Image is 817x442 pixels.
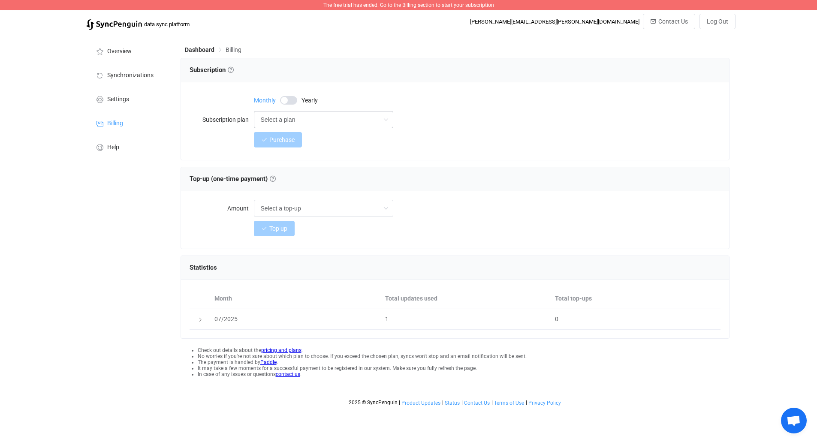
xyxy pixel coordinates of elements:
div: 0 [551,314,721,324]
span: Monthly [254,97,276,103]
a: Contact Us [464,400,490,406]
div: Month [210,294,381,304]
div: 1 [381,314,551,324]
span: Yearly [301,97,318,103]
span: Overview [107,48,132,55]
span: Help [107,144,119,151]
div: [PERSON_NAME][EMAIL_ADDRESS][PERSON_NAME][DOMAIN_NAME] [470,18,639,25]
button: Purchase [254,132,302,147]
li: Check out details about the . [198,347,730,353]
span: Log Out [707,18,728,25]
span: | [442,400,443,406]
a: Open chat [781,408,807,433]
span: Billing [226,46,241,53]
span: Contact Us [464,400,490,406]
span: | [461,400,463,406]
span: Purchase [269,136,295,143]
span: Terms of Use [494,400,524,406]
button: Log Out [699,14,736,29]
img: syncpenguin.svg [86,19,142,30]
span: Billing [107,120,123,127]
button: Contact Us [643,14,695,29]
label: Amount [190,200,254,217]
a: |data sync platform [86,18,190,30]
li: It may take a few moments for a successful payment to be registered in our system. Make sure you ... [198,365,730,371]
span: | [399,400,400,406]
span: | [526,400,527,406]
span: Dashboard [185,46,214,53]
span: The free trial has ended. Go to the Billing section to start your subscription [323,2,494,8]
div: 07/2025 [210,314,381,324]
div: Total updates used [381,294,551,304]
div: Total top-ups [551,294,721,304]
span: data sync platform [144,21,190,27]
span: Top up [269,225,287,232]
a: Help [86,135,172,159]
a: pricing and plans [261,347,301,353]
a: Status [444,400,460,406]
li: No worries if you're not sure about which plan to choose. If you exceed the chosen plan, syncs wo... [198,353,730,359]
span: Product Updates [401,400,440,406]
span: Status [445,400,460,406]
input: Select a top-up [254,200,393,217]
button: Top up [254,221,295,236]
li: The payment is handled by . [198,359,730,365]
span: Subscription [190,66,234,74]
span: Settings [107,96,129,103]
a: Privacy Policy [528,400,561,406]
a: Paddle [260,359,277,365]
label: Subscription plan [190,111,254,128]
div: Breadcrumb [185,47,241,53]
a: contact us [276,371,300,377]
span: | [142,18,144,30]
a: Billing [86,111,172,135]
a: Overview [86,39,172,63]
a: Synchronizations [86,63,172,87]
a: Terms of Use [494,400,525,406]
li: In case of any issues or questions . [198,371,730,377]
a: Product Updates [401,400,441,406]
a: Settings [86,87,172,111]
span: Synchronizations [107,72,154,79]
span: Statistics [190,264,217,271]
span: | [491,400,493,406]
span: 2025 © SyncPenguin [349,400,398,406]
span: Contact Us [658,18,688,25]
span: Top-up (one-time payment) [190,175,276,183]
input: Select a plan [254,111,393,128]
